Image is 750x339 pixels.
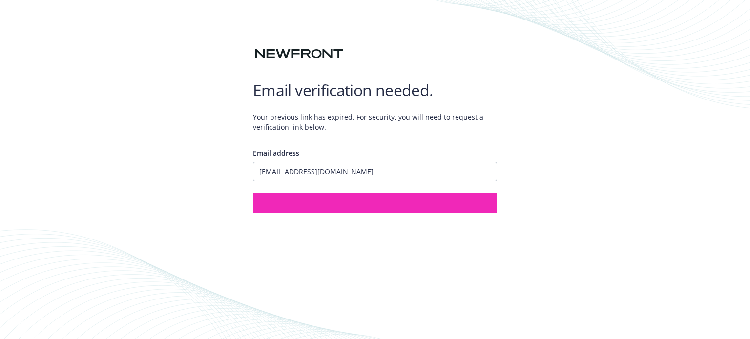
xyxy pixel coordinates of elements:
img: Newfront logo [253,45,345,62]
input: Enter your email [253,162,497,181]
button: Send new verification link [253,193,497,213]
span: Send new verification link [332,198,418,207]
span: Email address [253,148,299,158]
span: Your previous link has expired. For security, you will need to request a verification link below. [253,104,497,140]
h1: Email verification needed. [253,80,497,100]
